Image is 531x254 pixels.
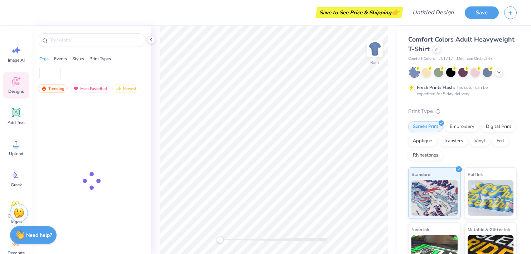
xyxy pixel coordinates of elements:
[408,136,437,147] div: Applique
[408,150,443,161] div: Rhinestones
[9,151,23,157] span: Upload
[468,180,514,216] img: Puff Ink
[438,56,453,62] span: # C1717
[408,121,443,132] div: Screen Print
[8,120,25,125] span: Add Text
[11,182,22,188] span: Greek
[39,56,49,62] div: Orgs
[70,84,110,93] div: Most Favorited
[116,86,121,91] img: newest.gif
[408,35,515,53] span: Comfort Colors Adult Heavyweight T-Shirt
[439,136,468,147] div: Transfers
[368,42,382,56] img: Back
[391,8,399,16] span: 👉
[411,180,458,216] img: Standard
[468,171,483,178] span: Puff Ink
[468,226,510,233] span: Metallic & Glitter Ink
[470,136,490,147] div: Vinyl
[49,37,141,44] input: Try "Alpha"
[408,56,435,62] span: Comfort Colors
[54,56,67,62] div: Events
[38,84,68,93] div: Trending
[370,59,380,66] div: Back
[481,121,516,132] div: Digital Print
[317,7,401,18] div: Save to See Price & Shipping
[4,213,28,225] span: Clipart & logos
[411,226,429,233] span: Neon Ink
[8,57,25,63] span: Image AI
[8,88,24,94] span: Designs
[465,6,499,19] button: Save
[72,56,84,62] div: Styles
[492,136,509,147] div: Foil
[417,85,455,90] strong: Fresh Prints Flash:
[26,232,52,239] strong: Need help?
[417,84,505,97] div: This color can be expedited for 5 day delivery.
[73,86,79,91] img: most_fav.gif
[457,56,493,62] span: Minimum Order: 24 +
[411,171,430,178] span: Standard
[217,236,224,243] div: Accessibility label
[112,84,140,93] div: Newest
[41,86,47,91] img: trending.gif
[445,121,479,132] div: Embroidery
[408,107,517,115] div: Print Type
[90,56,111,62] div: Print Types
[407,5,459,20] input: Untitled Design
